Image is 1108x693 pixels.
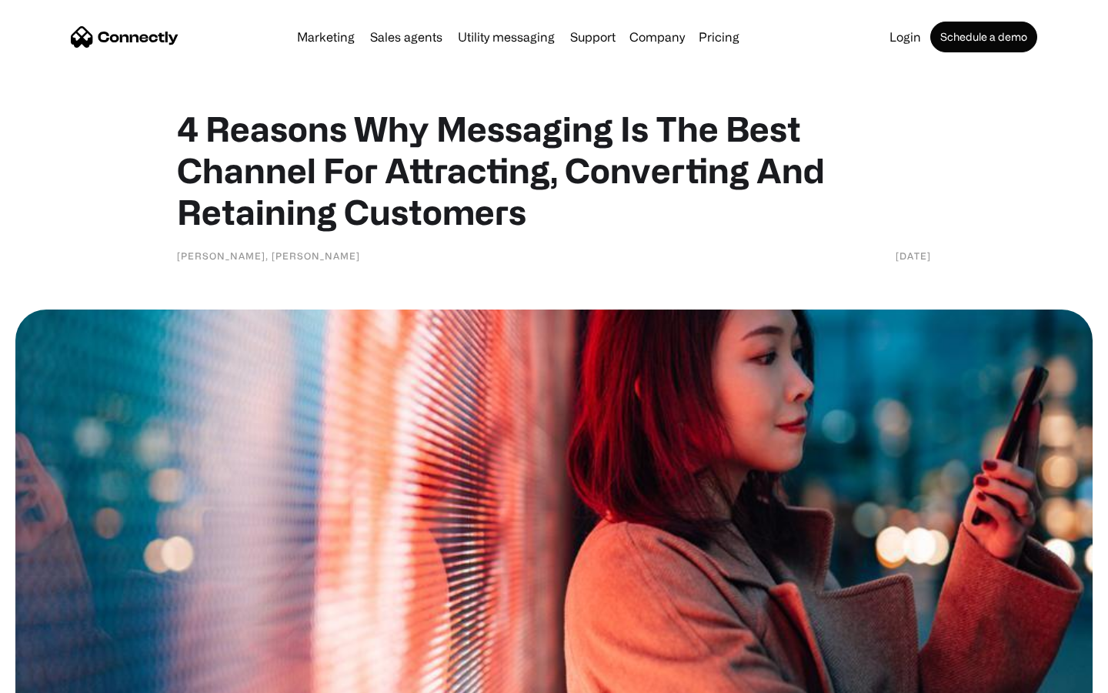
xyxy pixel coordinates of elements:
div: Company [629,26,685,48]
h1: 4 Reasons Why Messaging Is The Best Channel For Attracting, Converting And Retaining Customers [177,108,931,233]
ul: Language list [31,666,92,688]
a: Login [883,31,927,43]
a: Pricing [692,31,746,43]
a: Marketing [291,31,361,43]
aside: Language selected: English [15,666,92,688]
div: [DATE] [896,248,931,263]
a: Sales agents [364,31,449,43]
a: Utility messaging [452,31,561,43]
a: Support [564,31,622,43]
a: Schedule a demo [930,22,1037,52]
div: [PERSON_NAME], [PERSON_NAME] [177,248,360,263]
